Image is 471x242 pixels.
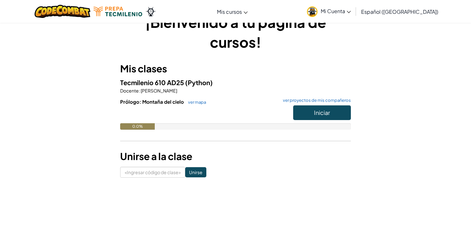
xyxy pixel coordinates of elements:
[283,98,351,103] font: ver proyectos de mis compañeros
[361,8,438,15] font: Español ([GEOGRAPHIC_DATA])
[188,100,206,105] font: ver mapa
[120,167,185,178] input: <Ingresar código de clase>
[314,109,330,116] font: Iniciar
[185,78,213,86] font: (Python)
[35,5,91,18] img: Logotipo de CodeCombat
[120,150,192,162] font: Unirse a la clase
[304,1,354,21] a: Mi Cuenta
[120,99,184,105] font: Prólogo: Montaña del cielo
[293,105,351,120] button: Iniciar
[94,7,142,16] img: Logotipo de Tecmilenio
[145,7,156,16] img: Ozaria
[321,8,345,14] font: Mi Cuenta
[185,167,206,177] input: Unirse
[217,8,242,15] font: Mis cursos
[214,3,251,20] a: Mis cursos
[132,124,143,129] font: 0.0%
[139,88,140,93] font: :
[307,6,318,17] img: avatar
[120,88,139,93] font: Docente
[141,88,177,93] font: [PERSON_NAME]
[358,3,442,20] a: Español ([GEOGRAPHIC_DATA])
[120,62,167,75] font: Mis clases
[120,78,184,86] font: Tecmilenio 610 AD25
